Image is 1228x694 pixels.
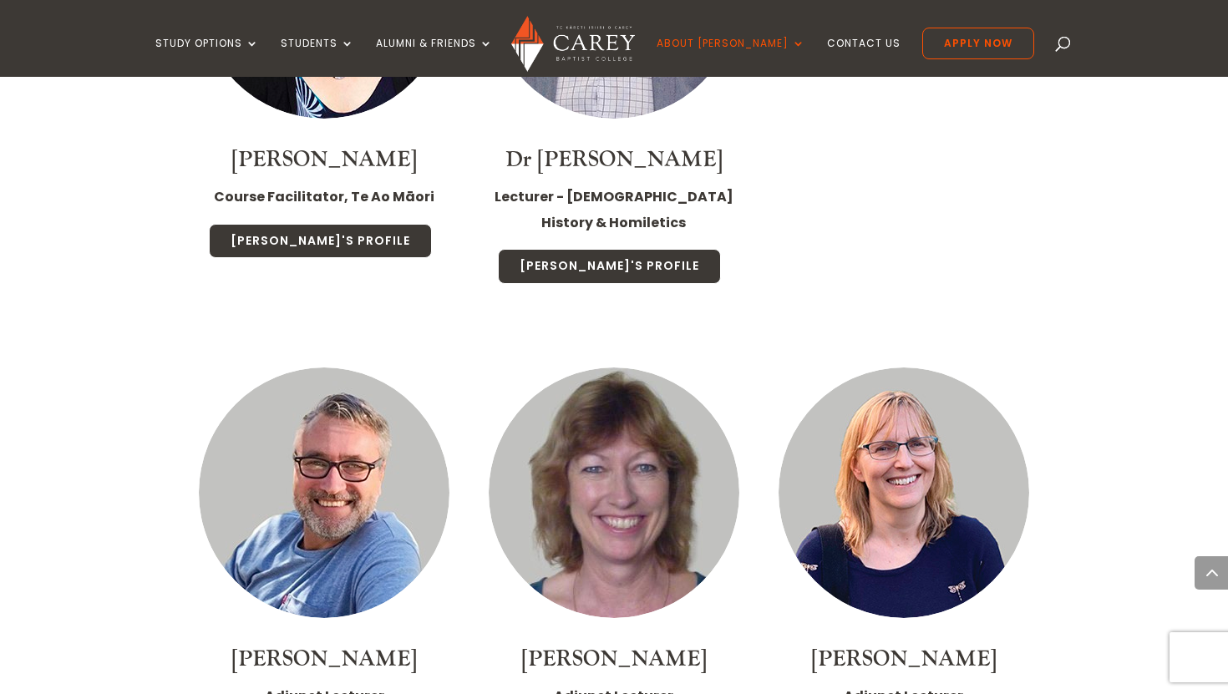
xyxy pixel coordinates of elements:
[231,145,417,174] a: [PERSON_NAME]
[281,38,354,77] a: Students
[231,645,417,673] a: [PERSON_NAME]
[922,28,1034,59] a: Apply Now
[657,38,805,77] a: About [PERSON_NAME]
[495,187,733,231] strong: Lecturer - [DEMOGRAPHIC_DATA] History & Homiletics
[155,38,259,77] a: Study Options
[214,187,434,206] strong: Course Facilitator, Te Ao Māori
[505,145,723,174] a: Dr [PERSON_NAME]
[498,249,721,284] a: [PERSON_NAME]'s Profile
[827,38,901,77] a: Contact Us
[811,645,997,673] a: [PERSON_NAME]
[779,367,1029,618] img: Jan Ozanne_300x300
[376,38,493,77] a: Alumni & Friends
[489,367,739,618] img: Adjunct_Raewyn Moodie_300x300_2023-Dec
[209,224,432,259] a: [PERSON_NAME]'s Profile
[199,367,449,618] img: Thumbnail photo of Jin McInnes - Adjunct Lecturer
[511,16,634,72] img: Carey Baptist College
[521,645,707,673] a: [PERSON_NAME]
